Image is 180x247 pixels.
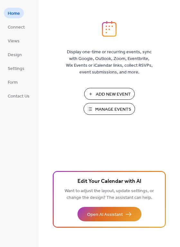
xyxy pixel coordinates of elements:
span: Manage Events [95,106,131,113]
span: Views [8,38,20,45]
button: Add New Event [84,88,135,100]
button: Open AI Assistant [77,207,141,221]
img: logo_icon.svg [102,21,117,37]
span: Add New Event [96,91,131,98]
span: Edit Your Calendar with AI [77,177,141,186]
span: Connect [8,24,25,31]
span: Settings [8,65,24,72]
a: Design [4,49,26,60]
span: Form [8,79,18,86]
span: Home [8,10,20,17]
a: Views [4,35,23,46]
span: Contact Us [8,93,30,100]
button: Manage Events [84,103,135,115]
a: Settings [4,63,28,73]
a: Contact Us [4,90,33,101]
span: Want to adjust the layout, update settings, or change the design? The assistant can help. [65,187,154,202]
a: Connect [4,21,29,32]
span: Design [8,52,22,58]
span: Display one-time or recurring events, sync with Google, Outlook, Zoom, Eventbrite, Wix Events or ... [66,49,153,76]
a: Form [4,77,22,87]
span: Open AI Assistant [87,211,123,218]
a: Home [4,8,24,18]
